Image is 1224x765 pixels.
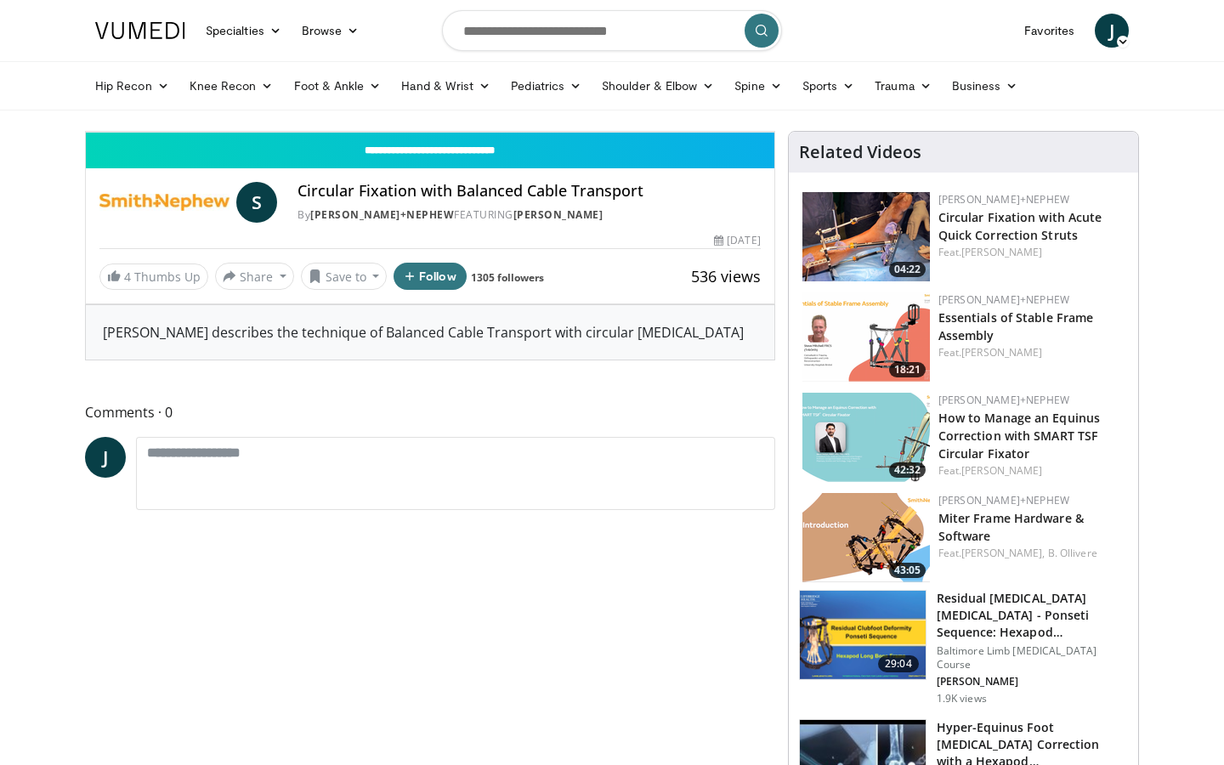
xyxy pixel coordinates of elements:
[938,410,1100,462] a: How to Manage an Equinus Correction with SMART TSF Circular Fixator
[792,69,865,103] a: Sports
[938,510,1084,544] a: Miter Frame Hardware & Software
[938,192,1069,207] a: [PERSON_NAME]+Nephew
[937,675,1128,688] p: [PERSON_NAME]
[85,401,775,423] span: Comments 0
[284,69,392,103] a: Foot & Ankle
[937,590,1128,641] h3: Residual [MEDICAL_DATA] [MEDICAL_DATA] - Ponseti Sequence: Hexapod [MEDICAL_DATA] Fr…
[799,590,1128,705] a: 29:04 Residual [MEDICAL_DATA] [MEDICAL_DATA] - Ponseti Sequence: Hexapod [MEDICAL_DATA] Fr… Balti...
[938,393,1069,407] a: [PERSON_NAME]+Nephew
[802,192,930,281] img: a7f5708d-8341-4284-949e-8ba7bbfa28e4.png.150x105_q85_crop-smart_upscale.png
[236,182,277,223] a: S
[802,493,930,582] a: 43:05
[195,14,292,48] a: Specialties
[85,69,179,103] a: Hip Recon
[889,362,926,377] span: 18:21
[86,305,774,360] div: [PERSON_NAME] describes the technique of Balanced Cable Transport with circular [MEDICAL_DATA]
[301,263,388,290] button: Save to
[938,309,1094,343] a: Essentials of Stable Frame Assembly
[394,263,467,290] button: Follow
[99,182,229,223] img: Smith+Nephew
[938,292,1069,307] a: [PERSON_NAME]+Nephew
[938,546,1125,561] div: Feat.
[961,345,1042,360] a: [PERSON_NAME]
[802,493,930,582] img: 4b5f3494-a725-47f5-b770-bed2761337cf.png.150x105_q85_crop-smart_upscale.png
[1095,14,1129,48] a: J
[179,69,284,103] a: Knee Recon
[864,69,942,103] a: Trauma
[889,262,926,277] span: 04:22
[1048,546,1097,560] a: B. Ollivere
[442,10,782,51] input: Search topics, interventions
[889,462,926,478] span: 42:32
[86,132,774,133] video-js: Video Player
[124,269,131,285] span: 4
[714,233,760,248] div: [DATE]
[297,182,760,201] h4: Circular Fixation with Balanced Cable Transport
[85,437,126,478] a: J
[878,655,919,672] span: 29:04
[961,245,1042,259] a: [PERSON_NAME]
[592,69,724,103] a: Shoulder & Elbow
[961,546,1045,560] a: [PERSON_NAME],
[95,22,185,39] img: VuMedi Logo
[471,270,544,285] a: 1305 followers
[800,591,926,679] img: a7b0aa58-6372-447f-befe-b48b9852bdc9.png.150x105_q85_crop-smart_upscale.png
[802,292,930,382] a: 18:21
[938,245,1125,260] div: Feat.
[215,263,294,290] button: Share
[802,393,930,482] img: d563fa16-1da3-40d4-96ac-4bb77f0c8460.png.150x105_q85_crop-smart_upscale.png
[513,207,603,222] a: [PERSON_NAME]
[937,644,1128,671] p: Baltimore Limb [MEDICAL_DATA] Course
[724,69,791,103] a: Spine
[310,207,454,222] a: [PERSON_NAME]+Nephew
[691,266,761,286] span: 536 views
[938,493,1069,507] a: [PERSON_NAME]+Nephew
[292,14,370,48] a: Browse
[889,563,926,578] span: 43:05
[961,463,1042,478] a: [PERSON_NAME]
[799,142,921,162] h4: Related Videos
[942,69,1028,103] a: Business
[99,263,208,290] a: 4 Thumbs Up
[802,292,930,382] img: 24cf651d-b6db-4f15-a1b3-8dd5763cf0e8.png.150x105_q85_crop-smart_upscale.png
[501,69,592,103] a: Pediatrics
[938,209,1102,243] a: Circular Fixation with Acute Quick Correction Struts
[938,345,1125,360] div: Feat.
[391,69,501,103] a: Hand & Wrist
[802,393,930,482] a: 42:32
[937,692,987,705] p: 1.9K views
[1014,14,1085,48] a: Favorites
[297,207,760,223] div: By FEATURING
[938,463,1125,479] div: Feat.
[802,192,930,281] a: 04:22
